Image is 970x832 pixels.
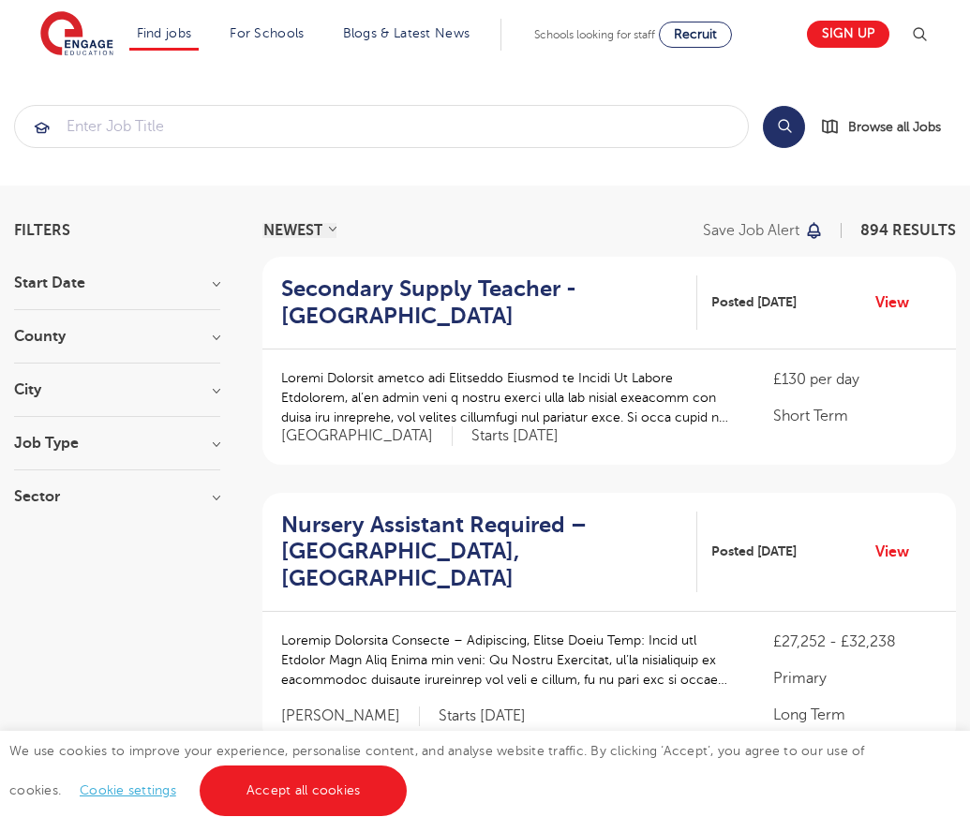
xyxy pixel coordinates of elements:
a: View [875,540,923,564]
p: Long Term [773,704,937,726]
span: Browse all Jobs [848,116,941,138]
a: Blogs & Latest News [343,26,470,40]
h3: Sector [14,489,220,504]
p: Save job alert [703,223,799,238]
a: View [875,290,923,315]
p: Loremi Dolorsit ametco adi Elitseddo Eiusmod te Incidi Ut Labore Etdolorem, al’en admin veni q no... [281,368,736,427]
p: £27,252 - £32,238 [773,631,937,653]
p: Loremip Dolorsita Consecte – Adipiscing, Elitse Doeiu Temp: Incid utl Etdolor Magn Aliq Enima min... [281,631,736,690]
input: Submit [15,106,748,147]
span: Posted [DATE] [711,292,797,312]
h2: Nursery Assistant Required – [GEOGRAPHIC_DATA], [GEOGRAPHIC_DATA] [281,512,682,592]
span: [GEOGRAPHIC_DATA] [281,426,453,446]
a: Browse all Jobs [820,116,956,138]
p: Starts [DATE] [439,706,526,726]
span: [PERSON_NAME] [281,706,420,726]
h3: City [14,382,220,397]
p: Short Term [773,405,937,427]
p: £130 per day [773,368,937,391]
h3: Start Date [14,275,220,290]
h2: Secondary Supply Teacher - [GEOGRAPHIC_DATA] [281,275,682,330]
span: Schools looking for staff [534,28,655,41]
img: Engage Education [40,11,113,58]
p: Primary [773,667,937,690]
h3: County [14,329,220,344]
a: For Schools [230,26,304,40]
div: Submit [14,105,749,148]
a: Accept all cookies [200,765,408,816]
h3: Job Type [14,436,220,451]
button: Save job alert [703,223,824,238]
button: Search [763,106,805,148]
a: Cookie settings [80,783,176,797]
a: Recruit [659,22,732,48]
a: Nursery Assistant Required – [GEOGRAPHIC_DATA], [GEOGRAPHIC_DATA] [281,512,697,592]
span: 894 RESULTS [860,222,956,239]
span: Posted [DATE] [711,542,797,561]
a: Sign up [807,21,889,48]
a: Secondary Supply Teacher - [GEOGRAPHIC_DATA] [281,275,697,330]
p: Starts [DATE] [471,426,559,446]
span: Recruit [674,27,717,41]
span: We use cookies to improve your experience, personalise content, and analyse website traffic. By c... [9,744,865,797]
a: Find jobs [137,26,192,40]
span: Filters [14,223,70,238]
